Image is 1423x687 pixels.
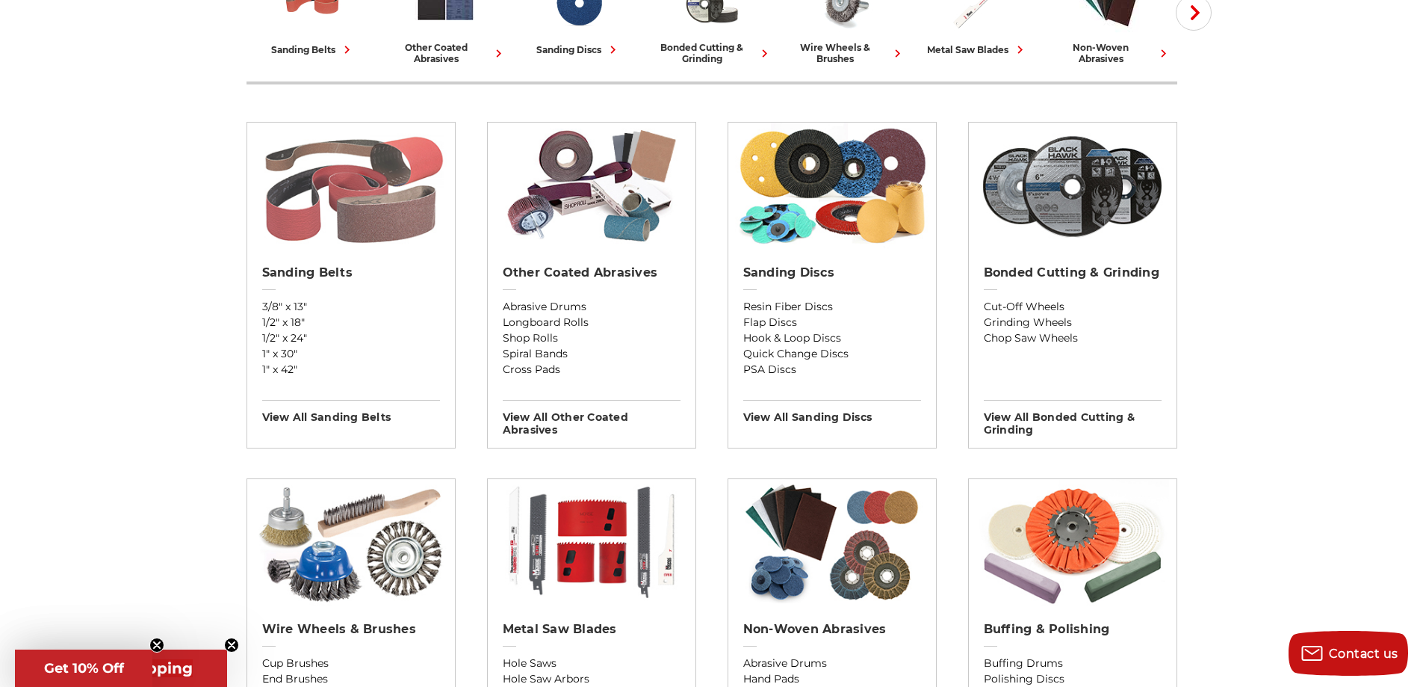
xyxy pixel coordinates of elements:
[503,315,681,330] a: Longboard Rolls
[503,671,681,687] a: Hole Saw Arbors
[262,671,440,687] a: End Brushes
[262,622,440,637] h2: Wire Wheels & Brushes
[984,265,1162,280] h2: Bonded Cutting & Grinding
[984,315,1162,330] a: Grinding Wheels
[743,265,921,280] h2: Sanding Discs
[976,123,1169,250] img: Bonded Cutting & Grinding
[385,42,506,64] div: other coated abrasives
[262,299,440,315] a: 3/8" x 13"
[15,650,227,687] div: Get Free ShippingClose teaser
[254,479,447,606] img: Wire Wheels & Brushes
[44,660,124,677] span: Get 10% Off
[503,346,681,362] a: Spiral Bands
[984,671,1162,687] a: Polishing Discs
[503,400,681,437] h3: View All other coated abrasives
[271,42,355,58] div: sanding belts
[262,362,440,378] a: 1" x 42"
[743,315,921,330] a: Flap Discs
[262,265,440,280] h2: Sanding Belts
[927,42,1028,58] div: metal saw blades
[224,638,239,653] button: Close teaser
[735,479,928,606] img: Non-woven Abrasives
[651,42,772,64] div: bonded cutting & grinding
[984,400,1162,437] h3: View All bonded cutting & grinding
[1329,647,1398,661] span: Contact us
[503,622,681,637] h2: Metal Saw Blades
[262,315,440,330] a: 1/2" x 18"
[743,346,921,362] a: Quick Change Discs
[743,400,921,424] h3: View All sanding discs
[743,299,921,315] a: Resin Fiber Discs
[743,622,921,637] h2: Non-woven Abrasives
[743,671,921,687] a: Hand Pads
[743,362,921,378] a: PSA Discs
[495,479,688,606] img: Metal Saw Blades
[503,362,681,378] a: Cross Pads
[984,330,1162,346] a: Chop Saw Wheels
[503,299,681,315] a: Abrasive Drums
[743,656,921,671] a: Abrasive Drums
[984,656,1162,671] a: Buffing Drums
[784,42,905,64] div: wire wheels & brushes
[1289,631,1408,676] button: Contact us
[149,638,164,653] button: Close teaser
[254,123,447,250] img: Sanding Belts
[503,330,681,346] a: Shop Rolls
[262,400,440,424] h3: View All sanding belts
[503,265,681,280] h2: Other Coated Abrasives
[536,42,621,58] div: sanding discs
[503,656,681,671] a: Hole Saws
[735,123,928,250] img: Sanding Discs
[976,479,1169,606] img: Buffing & Polishing
[262,346,440,362] a: 1" x 30"
[15,650,152,687] div: Get 10% OffClose teaser
[1050,42,1171,64] div: non-woven abrasives
[262,330,440,346] a: 1/2" x 24"
[984,299,1162,315] a: Cut-Off Wheels
[495,123,688,250] img: Other Coated Abrasives
[743,330,921,346] a: Hook & Loop Discs
[984,622,1162,637] h2: Buffing & Polishing
[262,656,440,671] a: Cup Brushes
